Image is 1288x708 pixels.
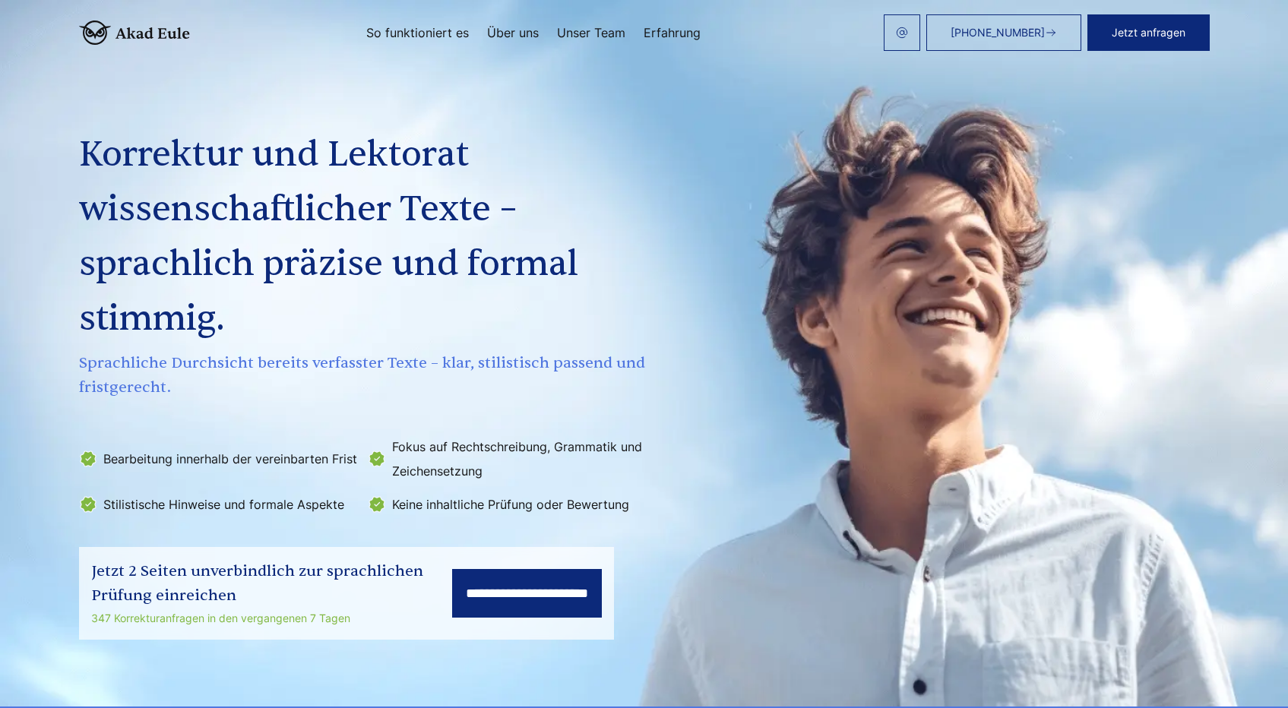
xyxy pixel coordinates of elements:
li: Bearbeitung innerhalb der vereinbarten Frist [79,435,359,483]
span: [PHONE_NUMBER] [951,27,1045,39]
a: [PHONE_NUMBER] [926,14,1081,51]
li: Stilistische Hinweise und formale Aspekte [79,492,359,517]
li: Keine inhaltliche Prüfung oder Bewertung [368,492,647,517]
div: 347 Korrekturanfragen in den vergangenen 7 Tagen [91,609,452,627]
span: Sprachliche Durchsicht bereits verfasster Texte – klar, stilistisch passend und fristgerecht. [79,351,650,400]
a: Unser Team [557,27,625,39]
div: Jetzt 2 Seiten unverbindlich zur sprachlichen Prüfung einreichen [91,559,452,608]
h1: Korrektur und Lektorat wissenschaftlicher Texte – sprachlich präzise und formal stimmig. [79,128,650,346]
a: Erfahrung [644,27,701,39]
img: email [896,27,908,39]
li: Fokus auf Rechtschreibung, Grammatik und Zeichensetzung [368,435,647,483]
img: logo [79,21,190,45]
a: So funktioniert es [366,27,469,39]
a: Über uns [487,27,539,39]
button: Jetzt anfragen [1087,14,1210,51]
